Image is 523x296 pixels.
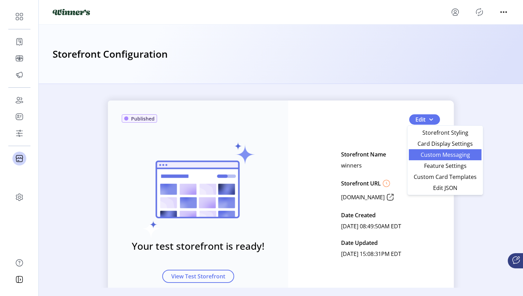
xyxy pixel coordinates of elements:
button: menu [450,7,461,18]
span: Edit JSON [413,185,477,191]
span: Feature Settings [413,163,477,169]
p: Storefront URL [341,179,381,188]
button: Edit [409,114,440,125]
img: logo [53,9,90,15]
p: [DATE] 08:49:50AM EDT [341,221,401,232]
h3: Your test storefront is ready! [132,239,265,253]
p: winners [341,160,362,171]
li: Edit JSON [409,182,481,193]
p: [DATE] 15:08:31PM EDT [341,248,401,259]
li: Card Display Settings [409,138,481,149]
p: Date Updated [341,237,378,248]
li: Custom Card Templates [409,171,481,182]
span: Published [131,115,155,122]
span: Edit [415,115,425,124]
p: Date Created [341,210,376,221]
li: Storefront Styling [409,127,481,138]
li: Feature Settings [409,160,481,171]
span: Card Display Settings [413,141,477,146]
span: View Test Storefront [171,272,225,280]
p: Storefront Name [341,149,386,160]
p: [DOMAIN_NAME] [341,193,385,201]
h3: Storefront Configuration [53,47,168,62]
li: Custom Messaging [409,149,481,160]
span: Custom Card Templates [413,174,477,180]
button: menu [498,7,509,18]
button: View Test Storefront [162,270,234,283]
button: Publisher Panel [474,7,485,18]
span: Custom Messaging [413,152,477,157]
span: Storefront Styling [413,130,477,135]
